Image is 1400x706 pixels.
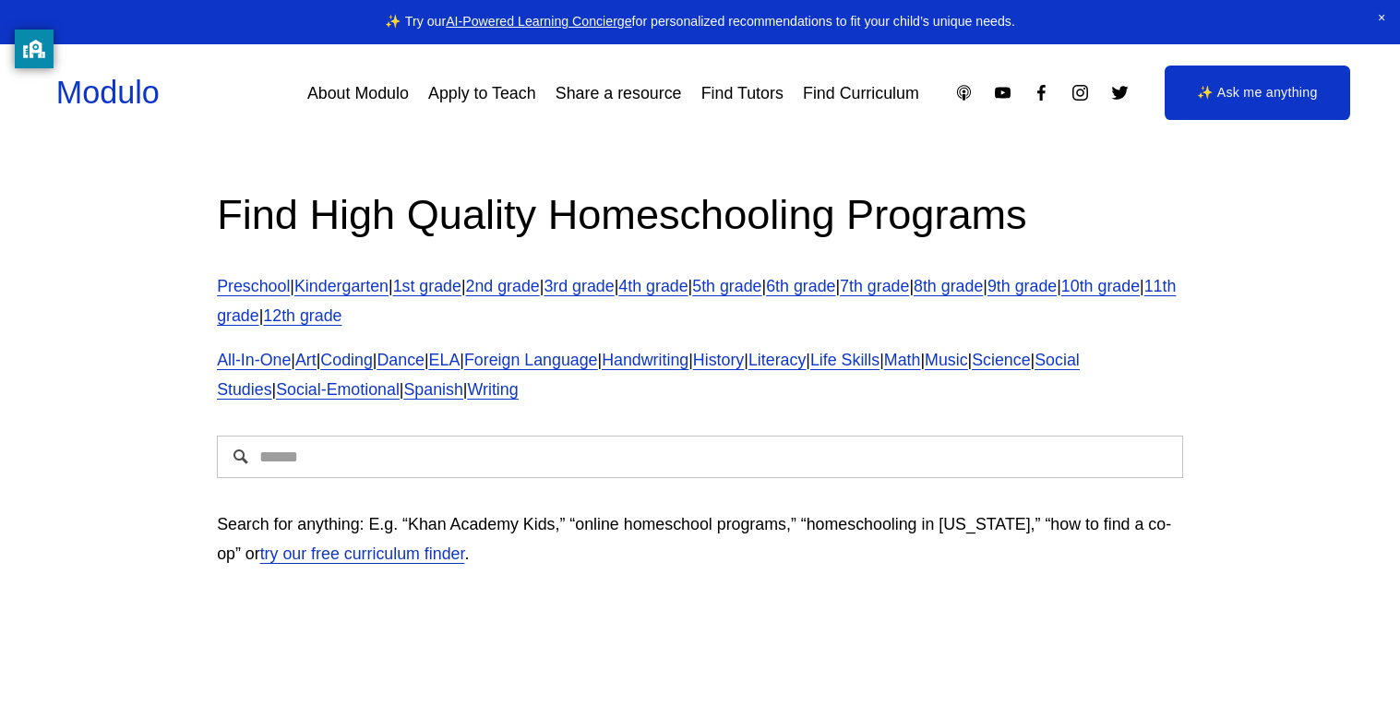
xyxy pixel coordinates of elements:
[428,77,536,110] a: Apply to Teach
[276,380,400,399] a: Social-Emotional
[884,351,921,369] a: Math
[914,277,983,295] a: 8th grade
[556,77,682,110] a: Share a resource
[263,306,341,325] a: 12th grade
[840,277,909,295] a: 7th grade
[217,509,1183,568] p: Search for anything: E.g. “Khan Academy Kids,” “online homeschool programs,” “homeschooling in [U...
[260,544,465,563] a: try our free curriculum finder
[748,351,806,369] a: Literacy
[987,277,1057,295] a: 9th grade
[468,380,519,399] a: Writing
[810,351,879,369] a: Life Skills
[217,277,290,295] a: Preschool
[217,345,1183,404] p: | | | | | | | | | | | | | | | |
[1110,83,1130,102] a: Twitter
[693,351,744,369] a: History
[377,351,425,369] a: Dance
[217,436,1183,478] input: Search
[1061,277,1140,295] a: 10th grade
[295,351,317,369] a: Art
[1165,66,1351,121] a: ✨ Ask me anything
[993,83,1012,102] a: YouTube
[15,30,54,68] button: privacy banner
[1032,83,1051,102] a: Facebook
[217,351,1080,399] a: Social Studies
[972,351,1030,369] a: Science
[217,187,1183,242] h2: Find High Quality Homeschooling Programs
[56,75,160,110] a: Modulo
[320,351,372,369] a: Coding
[217,271,1183,330] p: | | | | | | | | | | | | |
[701,77,784,110] a: Find Tutors
[766,277,835,295] a: 6th grade
[466,277,540,295] a: 2nd grade
[925,351,968,369] a: Music
[464,351,598,369] a: Foreign Language
[217,351,291,369] a: All-In-One
[393,277,461,295] a: 1st grade
[803,77,919,110] a: Find Curriculum
[294,277,389,295] a: Kindergarten
[1071,83,1090,102] a: Instagram
[446,14,631,29] a: AI-Powered Learning Concierge
[429,351,461,369] a: ELA
[307,77,409,110] a: About Modulo
[544,277,614,295] a: 3rd grade
[618,277,688,295] a: 4th grade
[403,380,462,399] a: Spanish
[602,351,688,369] a: Handwriting
[692,277,761,295] a: 5th grade
[954,83,974,102] a: Apple Podcasts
